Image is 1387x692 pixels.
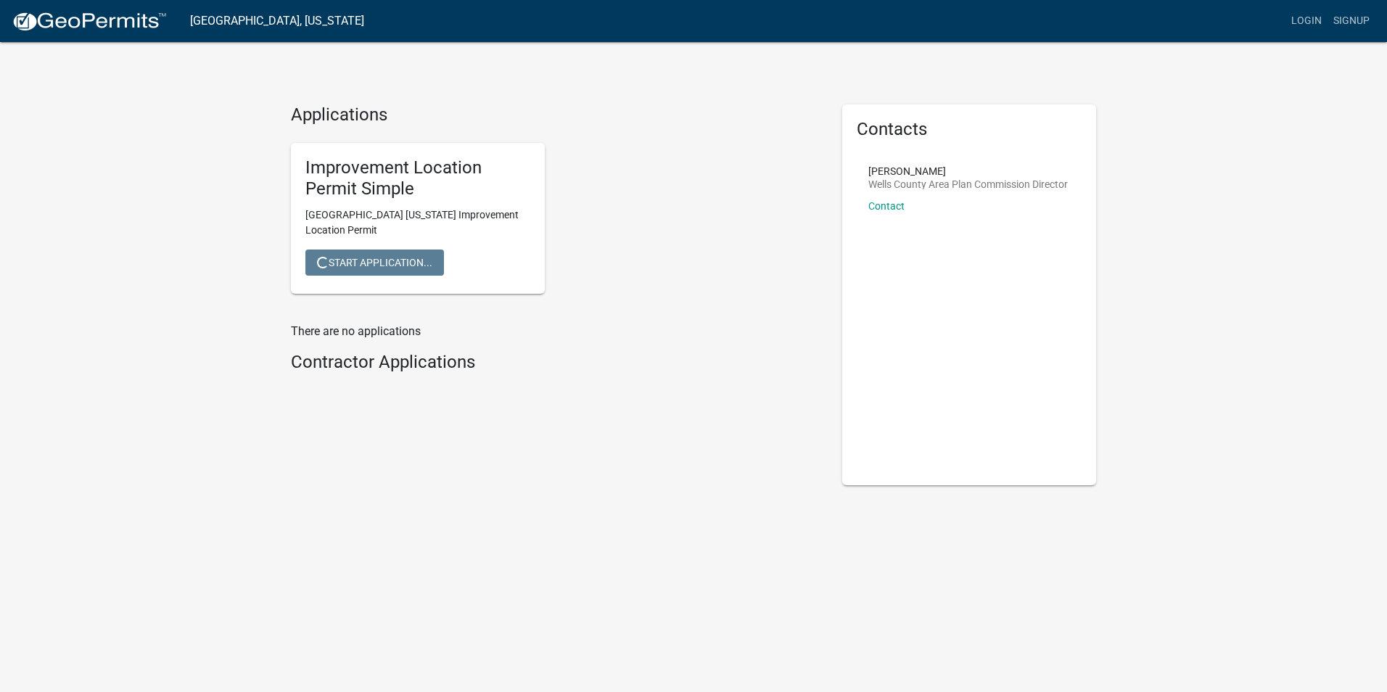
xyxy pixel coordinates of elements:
[868,166,1068,176] p: [PERSON_NAME]
[868,200,905,212] a: Contact
[868,179,1068,189] p: Wells County Area Plan Commission Director
[305,250,444,276] button: Start Application...
[1285,7,1328,35] a: Login
[857,119,1082,140] h5: Contacts
[1328,7,1375,35] a: Signup
[291,323,820,340] p: There are no applications
[291,352,820,379] wm-workflow-list-section: Contractor Applications
[291,104,820,305] wm-workflow-list-section: Applications
[291,352,820,373] h4: Contractor Applications
[291,104,820,125] h4: Applications
[190,9,364,33] a: [GEOGRAPHIC_DATA], [US_STATE]
[305,207,530,238] p: [GEOGRAPHIC_DATA] [US_STATE] Improvement Location Permit
[317,257,432,268] span: Start Application...
[305,157,530,199] h5: Improvement Location Permit Simple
